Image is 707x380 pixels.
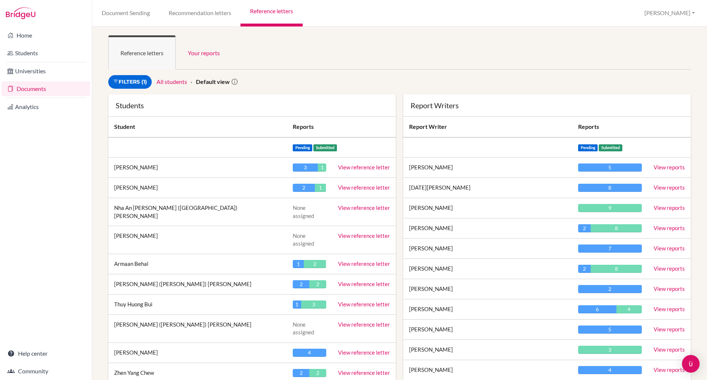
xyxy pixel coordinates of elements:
td: Thuy Huong Bui [108,294,287,314]
a: View reports [654,265,685,272]
div: 5 [578,326,642,334]
strong: Default view [196,78,230,85]
a: View reference letter [338,204,390,211]
a: Students [1,46,90,60]
img: Bridge-U [6,7,35,19]
div: 2 [309,369,326,377]
span: Submitted [599,144,622,151]
td: [PERSON_NAME] [403,259,572,279]
div: Report Writers [411,102,683,109]
a: View reference letter [338,349,390,356]
div: 3 [578,346,642,354]
a: View reference letter [338,369,390,376]
td: [PERSON_NAME] [403,279,572,299]
a: View reference letter [338,164,390,170]
a: View reference letter [338,301,390,307]
a: View reports [654,366,685,373]
a: All students [156,78,187,85]
div: 4 [293,349,326,357]
span: None assigned [293,204,314,219]
a: Your reports [176,35,232,70]
div: 1 [318,163,326,172]
div: 2 [578,224,591,232]
a: View reports [654,285,685,292]
span: Pending [578,144,598,151]
div: 9 [578,204,642,212]
div: 1 [293,300,301,309]
a: View reports [654,245,685,251]
th: Student [108,117,287,137]
a: View reports [654,326,685,332]
td: [PERSON_NAME] [403,198,572,218]
div: 7 [578,244,642,253]
div: 2 [293,184,315,192]
div: Students [116,102,388,109]
a: Documents [1,81,90,96]
a: View reports [654,346,685,353]
span: Submitted [313,144,337,151]
div: 2 [304,260,326,268]
div: 2 [578,285,642,293]
td: [PERSON_NAME] [403,158,572,178]
div: 1 [293,260,304,268]
div: 2 [578,265,591,273]
div: 8 [578,184,642,192]
td: [PERSON_NAME] [403,218,572,239]
div: 3 [301,300,326,309]
span: None assigned [293,232,314,247]
td: [PERSON_NAME] [403,299,572,320]
td: [PERSON_NAME] [108,226,287,254]
span: None assigned [293,321,314,335]
div: 3 [293,163,318,172]
a: View reports [654,225,685,231]
td: [PERSON_NAME] [403,239,572,259]
div: 5 [578,163,642,172]
th: Reports [287,117,396,137]
th: Reports [572,117,648,137]
td: [PERSON_NAME] [108,342,287,363]
td: [PERSON_NAME] [108,178,287,198]
td: Armaan Behal [108,254,287,274]
div: 2 [293,369,310,377]
a: View reference letter [338,281,390,287]
td: [PERSON_NAME] ([PERSON_NAME]) [PERSON_NAME] [108,314,287,342]
a: Help center [1,346,90,361]
a: View reference letter [338,321,390,328]
a: View reports [654,306,685,312]
div: 4 [616,305,642,313]
a: Universities [1,64,90,78]
td: [PERSON_NAME] ([PERSON_NAME]) [PERSON_NAME] [108,274,287,294]
a: View reports [654,204,685,211]
a: Reference letters [108,35,176,70]
a: View reference letter [338,260,390,267]
td: [PERSON_NAME] [403,340,572,360]
a: Analytics [1,99,90,114]
td: [PERSON_NAME] [403,320,572,340]
td: Nha An [PERSON_NAME] ([GEOGRAPHIC_DATA]) [PERSON_NAME] [108,198,287,226]
div: 8 [591,265,642,273]
th: Report Writer [403,117,572,137]
a: View reports [654,184,685,191]
td: [DATE][PERSON_NAME] [403,178,572,198]
a: Filters (1) [108,75,152,89]
a: View reference letter [338,184,390,191]
a: Community [1,364,90,379]
a: Home [1,28,90,43]
div: 2 [309,280,326,288]
span: Pending [293,144,313,151]
div: 4 [578,366,642,374]
div: 1 [315,184,326,192]
div: 2 [293,280,310,288]
button: [PERSON_NAME] [641,6,698,20]
div: 6 [578,305,616,313]
a: View reference letter [338,232,390,239]
div: 8 [591,224,642,232]
a: View reports [654,164,685,170]
div: Open Intercom Messenger [682,355,700,373]
td: [PERSON_NAME] [108,158,287,178]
